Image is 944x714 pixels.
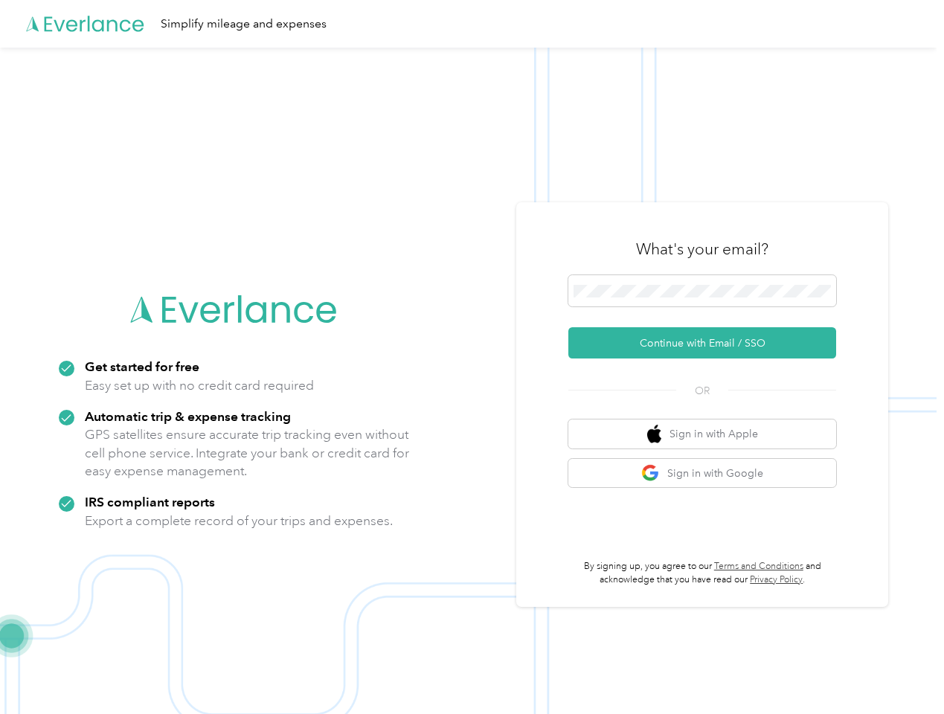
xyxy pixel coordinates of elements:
button: apple logoSign in with Apple [568,419,836,448]
button: google logoSign in with Google [568,459,836,488]
strong: Automatic trip & expense tracking [85,408,291,424]
img: google logo [641,464,660,483]
strong: Get started for free [85,358,199,374]
img: apple logo [647,425,662,443]
strong: IRS compliant reports [85,494,215,509]
a: Privacy Policy [750,574,803,585]
a: Terms and Conditions [714,561,803,572]
p: By signing up, you agree to our and acknowledge that you have read our . [568,560,836,586]
h3: What's your email? [636,239,768,260]
p: Export a complete record of your trips and expenses. [85,512,393,530]
span: OR [676,383,728,399]
p: GPS satellites ensure accurate trip tracking even without cell phone service. Integrate your bank... [85,425,410,480]
div: Simplify mileage and expenses [161,15,327,33]
p: Easy set up with no credit card required [85,376,314,395]
button: Continue with Email / SSO [568,327,836,358]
